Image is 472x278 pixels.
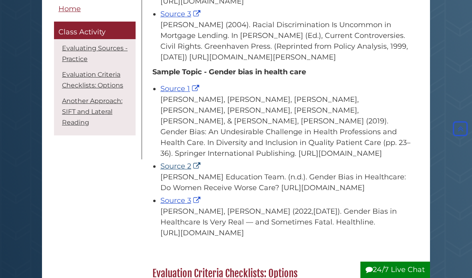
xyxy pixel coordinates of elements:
[58,4,81,13] span: Home
[160,162,202,171] a: Source 2
[360,262,430,278] button: 24/7 Live Chat
[160,196,202,205] a: Source 3
[62,97,122,126] a: Another Approach: SIFT and Lateral Reading
[152,68,306,76] b: Sample Topic - Gender bias in health care
[54,22,136,40] a: Class Activity
[62,44,128,63] a: Evaluating Sources - Practice
[160,94,414,159] div: [PERSON_NAME], [PERSON_NAME], [PERSON_NAME], [PERSON_NAME], [PERSON_NAME], [PERSON_NAME], [PERSON...
[160,172,414,193] div: [PERSON_NAME] Education Team. (n.d.). Gender Bias in Healthcare: Do Women Receive Worse Care? [UR...
[58,28,106,37] span: Class Activity
[160,20,414,63] div: [PERSON_NAME] (2004). Racial Discrimination Is Uncommon in Mortgage Lending. In [PERSON_NAME] (Ed...
[160,84,201,93] a: Source 1
[160,206,414,238] div: [PERSON_NAME], [PERSON_NAME] (2022,[DATE]). Gender Bias in Healthcare Is Very Real — and Sometime...
[451,125,470,133] a: Back to Top
[160,10,202,18] a: Source 3
[62,71,123,89] a: Evaluation Criteria Checklists: Options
